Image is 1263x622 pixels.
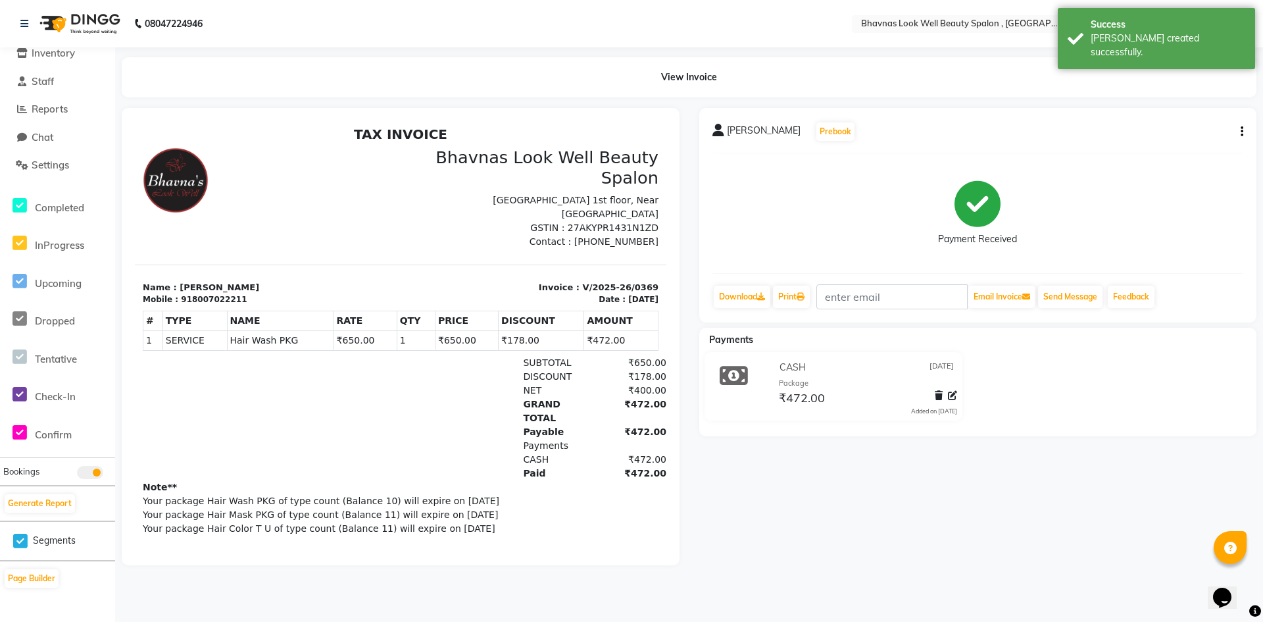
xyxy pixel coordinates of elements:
div: Mobile : [8,172,43,184]
h3: Bhavnas Look Well Beauty Spalon [274,26,524,67]
h2: TAX INVOICE [8,5,524,21]
span: Confirm [35,428,72,441]
div: Payable [380,304,456,318]
th: DISCOUNT [364,190,449,210]
a: Chat [3,130,112,145]
span: CASH [780,361,806,375]
img: logo [34,5,124,42]
td: ₹178.00 [364,210,449,230]
span: Bookings [3,466,39,477]
div: Bill created successfully. [1091,32,1245,59]
span: Completed [35,201,84,214]
b: 08047224946 [145,5,203,42]
a: Staff [3,74,112,90]
span: Segments [33,534,76,548]
span: InProgress [35,239,84,251]
button: Prebook [816,122,854,141]
div: GRAND TOTAL [380,276,456,304]
td: ₹650.00 [301,210,364,230]
button: Email Invoice [968,286,1035,308]
th: RATE [199,190,262,210]
div: DISCOUNT [380,249,456,263]
div: [DATE] [493,172,524,184]
a: Reports [3,102,112,117]
td: 1 [9,210,28,230]
p: Contact : [PHONE_NUMBER] [274,114,524,128]
div: ₹472.00 [456,276,532,304]
p: Name : [PERSON_NAME] [8,160,258,173]
p: [GEOGRAPHIC_DATA] 1st floor, Near [GEOGRAPHIC_DATA] [274,72,524,100]
td: SERVICE [28,210,92,230]
th: # [9,190,28,210]
p: Your package Hair Mask PKG of type count (Balance 11) will expire on [DATE] [8,387,524,401]
a: Download [714,286,770,308]
iframe: chat widget [1208,569,1250,609]
th: QTY [262,190,300,210]
div: NET [380,263,456,276]
div: View Invoice [122,57,1256,97]
div: Payment Received [938,232,1017,246]
div: ₹178.00 [456,249,532,263]
th: AMOUNT [449,190,524,210]
p: Your package Hair Wash PKG of type count (Balance 10) will expire on [DATE] [8,373,524,387]
p: Invoice : V/2025-26/0369 [274,160,524,173]
span: Dropped [35,315,75,327]
div: 918007022211 [46,172,112,184]
th: TYPE [28,190,92,210]
span: ₹472.00 [779,390,825,409]
p: Your package Hair Color T U of type count (Balance 11) will expire on [DATE] [8,401,524,415]
span: [PERSON_NAME] [727,124,801,142]
span: Reports [32,103,68,115]
div: ₹472.00 [456,346,532,359]
span: Hair Wash PKG [95,213,196,226]
div: Added on [DATE] [911,407,957,416]
div: Paid [380,346,456,359]
span: Chat [32,131,53,143]
button: Send Message [1038,286,1102,308]
span: Settings [32,159,69,171]
td: ₹650.00 [199,210,262,230]
span: [DATE] [929,361,954,375]
td: ₹472.00 [449,210,524,230]
input: enter email [816,284,968,309]
a: Settings [3,158,112,173]
div: Date : [464,172,491,184]
div: ₹472.00 [456,332,532,346]
span: CASH [388,333,414,344]
td: 1 [262,210,300,230]
th: NAME [92,190,199,210]
button: Generate Report [5,494,75,513]
a: Print [773,286,810,308]
span: Upcoming [35,277,82,290]
div: ₹472.00 [456,304,532,318]
div: Payments [380,318,456,332]
a: Feedback [1108,286,1154,308]
th: PRICE [301,190,364,210]
div: SUBTOTAL [380,235,456,249]
div: Package [779,378,957,389]
a: Inventory [3,46,112,61]
p: GSTIN : 27AKYPR1431N1ZD [274,100,524,114]
div: Success [1091,18,1245,32]
span: Staff [32,75,54,88]
div: ₹400.00 [456,263,532,276]
button: Page Builder [5,569,59,588]
span: Payments [709,334,753,346]
div: ₹650.00 [456,235,532,249]
span: Tentative [35,353,77,365]
span: Inventory [32,47,75,59]
span: Check-In [35,390,76,403]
